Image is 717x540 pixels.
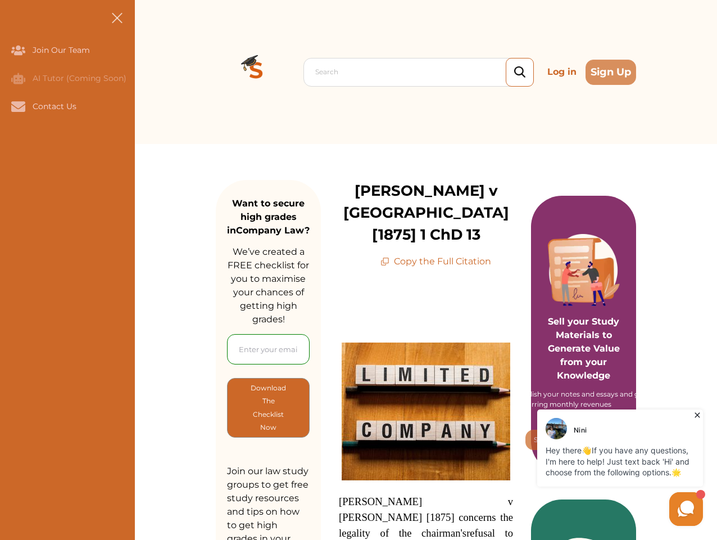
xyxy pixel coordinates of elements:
img: search_icon [514,66,525,78]
iframe: HelpCrunch [447,407,706,529]
strong: Want to secure high grades in Company Law ? [227,198,310,236]
p: Log in [543,61,581,83]
p: Download The Checklist Now [250,381,287,434]
img: Logo [216,31,297,112]
p: [PERSON_NAME] v [GEOGRAPHIC_DATA] [1875] 1 ChD 13 [321,180,531,246]
input: Enter your email here [227,334,310,364]
div: Publish your notes and essays and get recurring monthly revenues [516,389,651,409]
p: Copy the Full Citation [380,255,491,268]
img: Purple card image [548,234,620,306]
img: Company-Law-feature-300x245.jpg [342,343,510,480]
p: Sell your Study Materials to Generate Value from your Knowledge [542,283,625,382]
button: [object Object] [227,378,310,438]
button: Sign Up [586,60,636,85]
span: We’ve created a FREE checklist for you to maximise your chances of getting high grades! [228,246,309,325]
